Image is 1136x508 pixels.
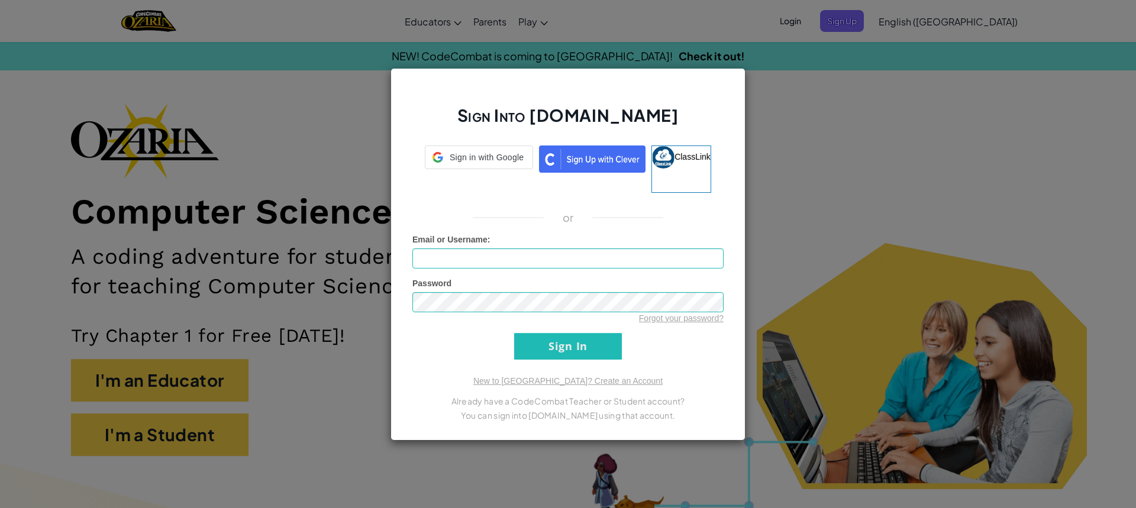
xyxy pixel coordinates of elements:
[425,145,533,169] div: Sign in with Google
[412,104,724,138] h2: Sign Into [DOMAIN_NAME]
[473,376,663,386] a: New to [GEOGRAPHIC_DATA]? Create an Account
[539,145,646,173] img: clever_sso_button@2x.png
[412,279,451,288] span: Password
[419,168,539,194] iframe: Sign in with Google Button
[514,333,622,360] input: Sign In
[563,211,574,225] p: or
[639,313,724,323] a: Forgot your password?
[412,408,724,422] p: You can sign into [DOMAIN_NAME] using that account.
[412,394,724,408] p: Already have a CodeCombat Teacher or Student account?
[652,146,674,169] img: classlink-logo-small.png
[425,145,533,193] a: Sign in with Google
[412,235,488,244] span: Email or Username
[674,151,711,161] span: ClassLink
[448,151,525,163] span: Sign in with Google
[412,234,490,245] label: :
